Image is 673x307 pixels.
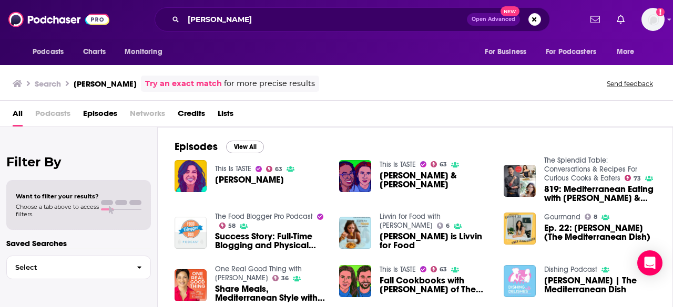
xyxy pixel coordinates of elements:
a: Rachelle Hampton & Suzy Karadsheh [380,171,491,189]
a: Success Story: Full-Time Blogging and Physical Products with Suzy Karadsheh [215,232,327,250]
a: 8 [585,214,598,220]
a: Episodes [83,105,117,126]
button: Send feedback [604,79,656,88]
input: Search podcasts, credits, & more... [183,11,467,28]
img: Fall Cookbooks with Suzy Karadsheh of The Mediterranean Dish & Jeremy Salamon of Second Generation [339,265,371,297]
h2: Filter By [6,154,151,170]
a: Suzy Karadsheh is Livvin for Food [380,232,491,250]
img: Rachelle Hampton & Suzy Karadsheh [339,160,371,192]
a: 63 [431,266,447,272]
span: Share Meals, Mediterranean Style with [PERSON_NAME] [215,284,327,302]
button: Show profile menu [641,8,665,31]
span: Ep. 22: [PERSON_NAME] (The Mediterranean Dish) [544,224,656,241]
a: 73 [625,175,641,181]
a: One Real Good Thing with Ellie Krieger [215,264,302,282]
a: 6 [437,223,450,229]
span: [PERSON_NAME] & [PERSON_NAME] [380,171,491,189]
h2: Episodes [175,140,218,153]
a: 63 [431,161,447,167]
span: Want to filter your results? [16,193,99,200]
a: Suzy Karadsheh | The Mediterranean Dish [544,276,656,294]
span: Open Advanced [472,17,515,22]
a: Lists [218,105,233,126]
a: Suzy Karadsheh | The Mediterranean Dish [504,265,536,297]
span: Success Story: Full-Time Blogging and Physical Products with [PERSON_NAME] [215,232,327,250]
img: Success Story: Full-Time Blogging and Physical Products with Suzy Karadsheh [175,217,207,249]
a: Fall Cookbooks with Suzy Karadsheh of The Mediterranean Dish & Jeremy Salamon of Second Generation [380,276,491,294]
button: open menu [539,42,611,62]
a: The Food Blogger Pro Podcast [215,212,313,221]
a: 819: Mediterranean Eating with Suzy Karadsheh & Olive Oil with Claudia Hanna [544,185,656,203]
span: 36 [281,276,289,281]
a: All [13,105,23,126]
a: EpisodesView All [175,140,264,153]
a: Gourmand [544,213,580,221]
a: The Splendid Table: Conversations & Recipes For Curious Cooks & Eaters [544,156,637,183]
span: 73 [634,176,641,181]
img: Share Meals, Mediterranean Style with Suzy Karadsheh [175,269,207,301]
img: Podchaser - Follow, Share and Rate Podcasts [8,9,109,29]
button: open menu [117,42,176,62]
div: Open Intercom Messenger [637,250,662,276]
div: Search podcasts, credits, & more... [155,7,550,31]
button: View All [226,141,264,153]
p: Saved Searches [6,238,151,248]
span: New [501,6,519,16]
a: Credits [178,105,205,126]
span: Choose a tab above to access filters. [16,203,99,218]
h3: [PERSON_NAME] [74,79,137,89]
span: Networks [130,105,165,126]
button: Select [6,256,151,279]
span: 63 [440,162,447,167]
span: [PERSON_NAME] is Livvin for Food [380,232,491,250]
a: Suzy Karadsheh [215,175,284,184]
span: [PERSON_NAME] [215,175,284,184]
a: 58 [219,223,236,229]
svg: Add a profile image [656,8,665,16]
a: This Is TASTE [215,164,251,173]
a: 36 [272,275,289,281]
span: Podcasts [35,105,70,126]
h3: Search [35,79,61,89]
span: Select [7,264,128,271]
a: This Is TASTE [380,160,416,169]
a: This Is TASTE [380,265,416,274]
span: Monitoring [125,45,162,59]
span: 63 [440,267,447,272]
img: 819: Mediterranean Eating with Suzy Karadsheh & Olive Oil with Claudia Hanna [504,165,536,197]
span: More [617,45,635,59]
img: Ep. 22: Suzy Karadsheh (The Mediterranean Dish) [504,213,536,245]
a: Show notifications dropdown [586,10,604,28]
span: For Podcasters [546,45,596,59]
button: open menu [477,42,539,62]
span: Podcasts [33,45,64,59]
span: Logged in as audreytaylor13 [641,8,665,31]
a: 63 [266,166,283,172]
a: Try an exact match [145,78,222,90]
span: 6 [446,224,450,228]
span: [PERSON_NAME] | The Mediterranean Dish [544,276,656,294]
span: 819: Mediterranean Eating with [PERSON_NAME] & Olive Oil with [PERSON_NAME] [544,185,656,203]
img: User Profile [641,8,665,31]
span: for more precise results [224,78,315,90]
a: Ep. 22: Suzy Karadsheh (The Mediterranean Dish) [544,224,656,241]
button: open menu [609,42,648,62]
a: Show notifications dropdown [613,10,629,28]
button: open menu [25,42,77,62]
span: 58 [228,224,236,228]
img: Suzy Karadsheh is Livvin for Food [339,217,371,249]
img: Suzy Karadsheh [175,160,207,192]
